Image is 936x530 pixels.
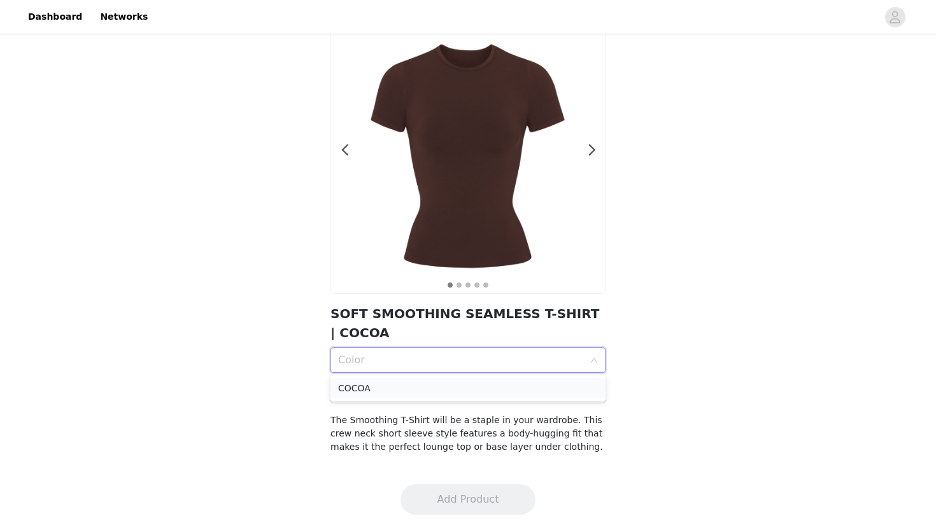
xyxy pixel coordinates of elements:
[889,7,901,27] div: avatar
[401,484,535,515] button: Add Product
[331,20,605,293] img: SOFT SMOOTHING SEAMLESS T-SHIRT | COCOA (T-SHIRTS, TOPS) LAYS FLAT ON A WHITE BACKGROUND | FLT
[338,354,584,366] div: Color
[590,356,598,365] i: icon: down
[483,282,489,288] button: 5
[338,381,598,395] div: COCOA
[465,282,471,288] button: 3
[447,282,453,288] button: 1
[456,282,462,288] button: 2
[474,282,480,288] button: 4
[330,414,606,454] h4: The Smoothing T-Shirt will be a staple in your wardrobe. This crew neck short sleeve style featur...
[92,3,155,31] a: Networks
[330,304,606,342] h2: SOFT SMOOTHING SEAMLESS T-SHIRT | COCOA
[20,3,90,31] a: Dashboard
